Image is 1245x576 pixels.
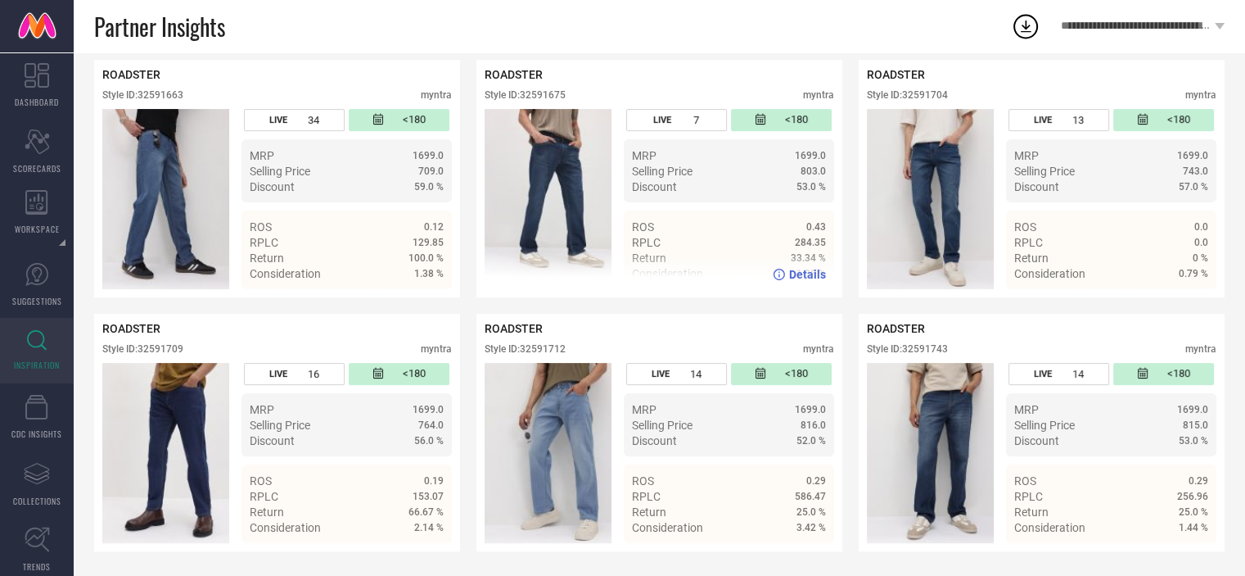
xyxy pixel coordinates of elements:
img: Style preview image [102,109,229,289]
span: Details [789,268,826,281]
span: <180 [403,113,426,127]
span: 1699.0 [413,150,444,161]
span: SUGGESTIONS [12,295,62,307]
span: 0.0 [1194,237,1208,248]
span: 52.0 % [796,435,826,447]
span: Details [1171,551,1208,564]
span: 59.0 % [414,181,444,193]
span: Consideration [250,267,321,280]
div: myntra [1185,343,1216,355]
span: 815.0 [1183,420,1208,431]
span: LIVE [269,115,287,125]
span: ROS [1014,220,1036,234]
span: Selling Price [632,165,692,178]
div: Click to view image [485,109,611,289]
span: Details [407,551,444,564]
span: LIVE [1034,115,1052,125]
span: ROADSTER [867,68,925,81]
a: Details [1155,551,1208,564]
img: Style preview image [485,363,611,543]
span: MRP [1014,403,1039,416]
div: Number of days the style has been live on the platform [626,363,727,385]
div: Style ID: 32591712 [485,343,566,355]
span: WORKSPACE [15,223,60,235]
span: 0 % [1193,252,1208,264]
span: 1.44 % [1179,522,1208,533]
span: Return [250,252,284,265]
div: Number of days since the style was first listed on the platform [731,363,832,385]
span: 25.0 % [796,506,826,518]
div: Click to view image [485,363,611,543]
span: Selling Price [1014,419,1075,432]
span: MRP [250,149,274,162]
span: Discount [632,180,677,193]
span: ROS [250,220,272,234]
div: Click to view image [867,363,994,543]
div: Open download list [1011,11,1040,41]
span: 816.0 [801,420,826,431]
span: 284.35 [795,237,826,248]
span: ROS [632,220,654,234]
span: ROADSTER [102,322,160,335]
div: Click to view image [102,363,229,543]
span: 1699.0 [795,150,826,161]
span: MRP [632,149,656,162]
span: ROADSTER [867,322,925,335]
span: LIVE [652,369,670,379]
div: Number of days since the style was first listed on the platform [349,363,449,385]
span: ROS [250,474,272,488]
span: 709.0 [418,166,444,177]
img: Style preview image [102,363,229,543]
div: Style ID: 32591663 [102,89,183,101]
span: Return [632,506,666,519]
span: ROADSTER [485,322,543,335]
span: 1.38 % [414,268,444,279]
span: Details [1171,297,1208,310]
div: Number of days the style has been live on the platform [1008,363,1109,385]
div: myntra [803,89,834,101]
span: 0.0 [1194,221,1208,233]
span: Return [1014,252,1049,265]
span: LIVE [653,115,671,125]
span: CDC INSIGHTS [11,428,62,440]
span: 100.0 % [408,252,444,264]
div: Number of days the style has been live on the platform [244,363,345,385]
span: 53.0 % [1179,435,1208,447]
div: Style ID: 32591743 [867,343,948,355]
span: LIVE [269,369,287,379]
div: Number of days the style has been live on the platform [626,109,727,131]
span: 1699.0 [413,404,444,415]
span: 57.0 % [1179,181,1208,193]
span: 2.14 % [414,522,444,533]
span: Return [1014,506,1049,519]
span: ROADSTER [485,68,543,81]
span: Partner Insights [94,10,225,43]
span: 53.0 % [796,181,826,193]
span: RPLC [250,236,278,249]
span: TRENDS [23,560,51,573]
a: Details [390,297,444,310]
div: Number of days since the style was first listed on the platform [1113,363,1214,385]
div: Number of days since the style was first listed on the platform [731,109,832,131]
span: 13 [1072,114,1084,126]
a: Details [773,268,826,281]
span: Details [407,297,444,310]
span: 14 [690,368,701,380]
a: Details [1155,297,1208,310]
div: Style ID: 32591675 [485,89,566,101]
span: 0.43 [806,221,826,233]
span: <180 [785,113,808,127]
span: Details [789,551,826,564]
span: Return [250,506,284,519]
span: ROS [1014,474,1036,488]
span: MRP [1014,149,1039,162]
span: 0.19 [424,475,444,487]
span: Consideration [1014,521,1085,534]
a: Details [773,551,826,564]
span: COLLECTIONS [13,495,61,507]
span: 803.0 [801,166,826,177]
span: Discount [1014,434,1059,447]
span: 3.42 % [796,522,826,533]
span: SCORECARDS [13,162,61,175]
span: 34 [308,114,319,126]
